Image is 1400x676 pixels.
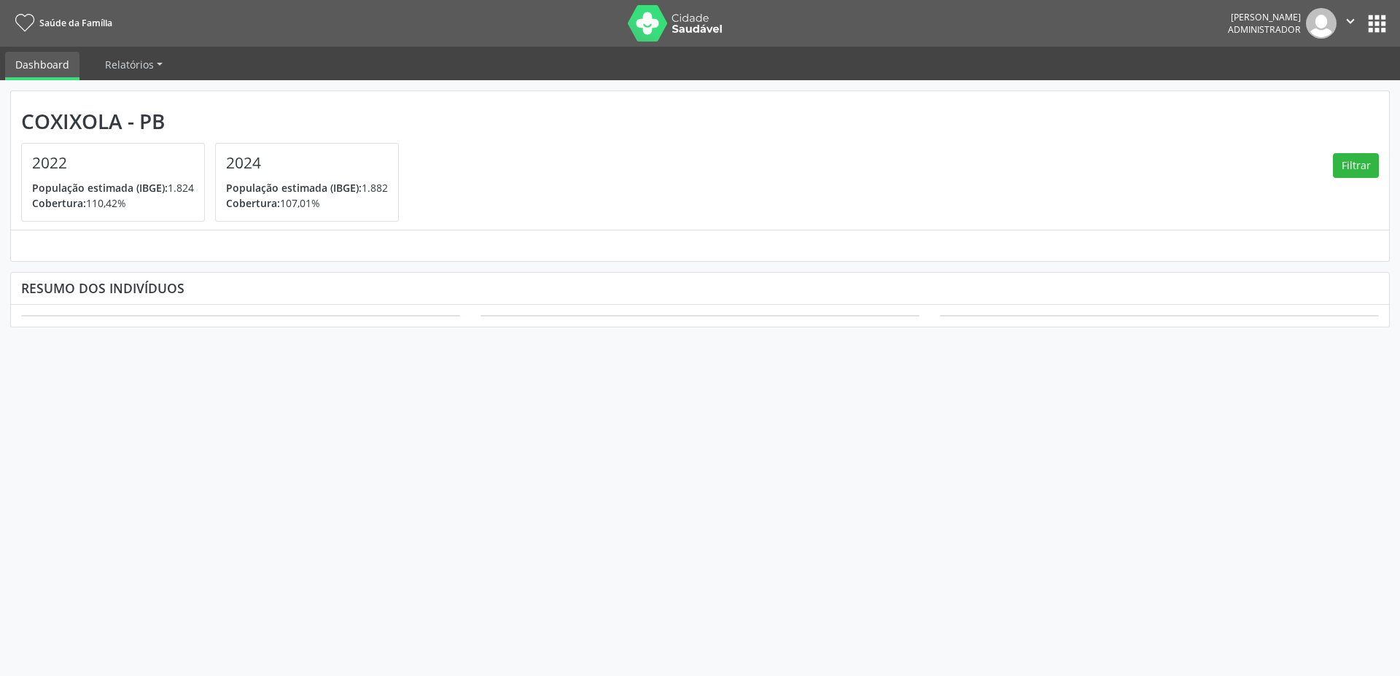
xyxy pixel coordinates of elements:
[226,196,280,210] span: Cobertura:
[32,154,194,172] h4: 2022
[226,181,362,195] span: População estimada (IBGE):
[39,17,112,29] span: Saúde da Família
[1342,13,1358,29] i: 
[1228,11,1301,23] div: [PERSON_NAME]
[1333,153,1379,178] button: Filtrar
[32,196,86,210] span: Cobertura:
[32,181,168,195] span: População estimada (IBGE):
[5,52,79,80] a: Dashboard
[105,58,154,71] span: Relatórios
[32,195,194,211] p: 110,42%
[32,180,194,195] p: 1.824
[21,280,1379,296] div: Resumo dos indivíduos
[226,154,388,172] h4: 2024
[226,180,388,195] p: 1.882
[10,11,112,35] a: Saúde da Família
[1306,8,1337,39] img: img
[21,109,409,133] div: Coxixola - PB
[1364,11,1390,36] button: apps
[1337,8,1364,39] button: 
[1228,23,1301,36] span: Administrador
[95,52,173,77] a: Relatórios
[226,195,388,211] p: 107,01%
